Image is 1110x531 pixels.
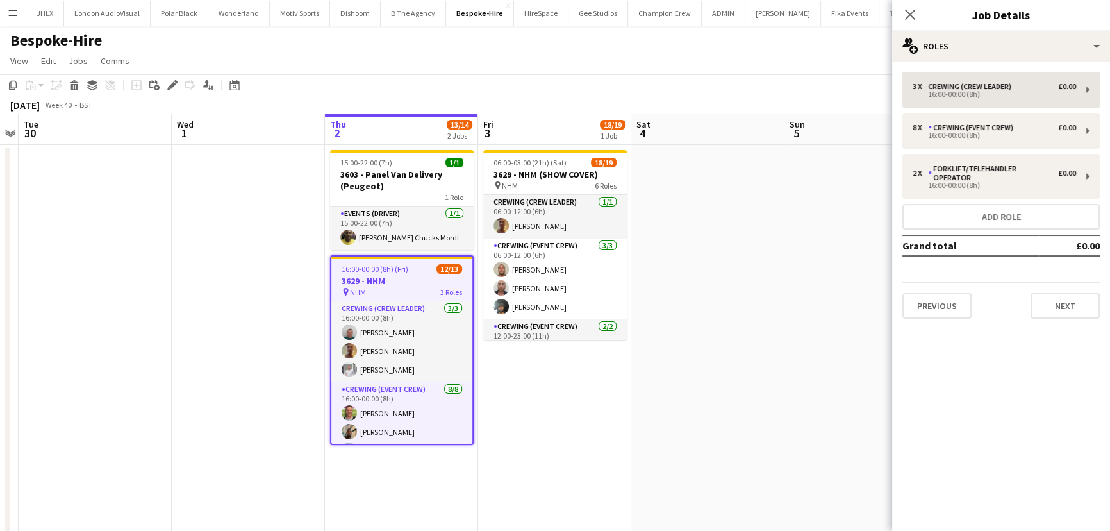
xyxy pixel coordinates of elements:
[892,6,1110,23] h3: Job Details
[42,100,74,110] span: Week 40
[483,150,627,340] app-job-card: 06:00-03:00 (21h) (Sat)18/193629 - NHM (SHOW COVER) NHM6 RolesCrewing (Crew Leader)1/106:00-12:00...
[481,126,493,140] span: 3
[350,287,366,297] span: NHM
[1058,123,1076,132] div: £0.00
[745,1,821,26] button: [PERSON_NAME]
[913,123,928,132] div: 8 x
[1058,82,1076,91] div: £0.00
[1058,169,1076,178] div: £0.00
[568,1,628,26] button: Gee Studios
[483,239,627,319] app-card-role: Crewing (Event Crew)3/306:00-12:00 (6h)[PERSON_NAME][PERSON_NAME][PERSON_NAME]
[340,158,392,167] span: 15:00-22:00 (7h)
[208,1,270,26] button: Wonderland
[175,126,194,140] span: 1
[440,287,462,297] span: 3 Roles
[331,275,472,287] h3: 3629 - NHM
[902,204,1100,230] button: Add role
[24,119,38,130] span: Tue
[902,235,1039,256] td: Grand total
[26,1,64,26] button: JHLX
[177,119,194,130] span: Wed
[913,82,928,91] div: 3 x
[445,192,463,202] span: 1 Role
[483,169,627,180] h3: 3629 - NHM (SHOW COVER)
[101,55,129,67] span: Comms
[821,1,879,26] button: Fika Events
[10,31,102,50] h1: Bespoke-Hire
[928,164,1058,182] div: Forklift/Telehandler operator
[151,1,208,26] button: Polar Black
[328,126,346,140] span: 2
[595,181,617,190] span: 6 Roles
[913,91,1076,97] div: 16:00-00:00 (8h)
[634,126,650,140] span: 4
[879,1,954,26] button: The Music Room
[892,31,1110,62] div: Roles
[22,126,38,140] span: 30
[514,1,568,26] button: HireSpace
[928,82,1016,91] div: Crewing (Crew Leader)
[330,1,381,26] button: Dishoom
[64,1,151,26] button: London AudioVisual
[5,53,33,69] a: View
[10,99,40,112] div: [DATE]
[601,131,625,140] div: 1 Job
[636,119,650,130] span: Sat
[330,150,474,250] app-job-card: 15:00-22:00 (7h)1/13603 - Panel Van Delivery (Peugeot)1 RoleEvents (Driver)1/115:00-22:00 (7h)[PE...
[270,1,330,26] button: Motiv Sports
[591,158,617,167] span: 18/19
[330,119,346,130] span: Thu
[502,181,518,190] span: NHM
[788,126,805,140] span: 5
[79,100,92,110] div: BST
[913,182,1076,189] div: 16:00-00:00 (8h)
[1039,235,1100,256] td: £0.00
[483,195,627,239] app-card-role: Crewing (Crew Leader)1/106:00-12:00 (6h)[PERSON_NAME]
[95,53,135,69] a: Comms
[330,206,474,250] app-card-role: Events (Driver)1/115:00-22:00 (7h)[PERSON_NAME] Chucks Mordi
[69,55,88,67] span: Jobs
[447,131,472,140] div: 2 Jobs
[331,301,472,382] app-card-role: Crewing (Crew Leader)3/316:00-00:00 (8h)[PERSON_NAME][PERSON_NAME][PERSON_NAME]
[445,158,463,167] span: 1/1
[36,53,61,69] a: Edit
[436,264,462,274] span: 12/13
[790,119,805,130] span: Sun
[446,1,514,26] button: Bespoke-Hire
[928,123,1018,132] div: Crewing (Event Crew)
[483,119,493,130] span: Fri
[330,169,474,192] h3: 3603 - Panel Van Delivery (Peugeot)
[913,169,928,178] div: 2 x
[10,55,28,67] span: View
[381,1,446,26] button: B The Agency
[342,264,408,274] span: 16:00-00:00 (8h) (Fri)
[493,158,567,167] span: 06:00-03:00 (21h) (Sat)
[902,293,972,319] button: Previous
[702,1,745,26] button: ADMIN
[913,132,1076,139] div: 16:00-00:00 (8h)
[483,319,627,382] app-card-role: Crewing (Event Crew)2/212:00-23:00 (11h)
[330,255,474,445] app-job-card: 16:00-00:00 (8h) (Fri)12/133629 - NHM NHM3 RolesCrewing (Crew Leader)3/316:00-00:00 (8h)[PERSON_N...
[63,53,93,69] a: Jobs
[447,120,472,130] span: 13/14
[628,1,702,26] button: Champion Crew
[600,120,625,130] span: 18/19
[41,55,56,67] span: Edit
[1031,293,1100,319] button: Next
